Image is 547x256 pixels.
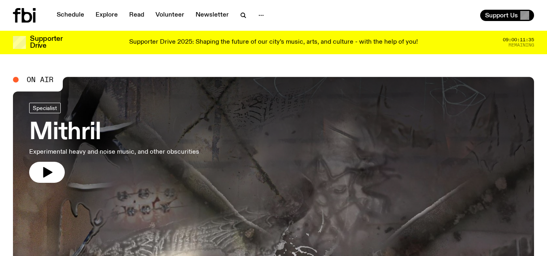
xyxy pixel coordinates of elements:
a: Explore [91,10,123,21]
h3: Mithril [29,121,199,144]
span: Remaining [509,43,534,47]
p: Supporter Drive 2025: Shaping the future of our city’s music, arts, and culture - with the help o... [129,39,418,46]
button: Support Us [480,10,534,21]
span: 09:00:11:35 [503,38,534,42]
a: MithrilExperimental heavy and noise music, and other obscurities [29,103,199,183]
a: Volunteer [151,10,189,21]
span: Support Us [485,12,518,19]
span: Specialist [33,105,57,111]
a: Schedule [52,10,89,21]
h3: Supporter Drive [30,36,62,49]
a: Newsletter [191,10,234,21]
span: On Air [27,76,53,83]
p: Experimental heavy and noise music, and other obscurities [29,147,199,157]
a: Read [124,10,149,21]
a: Specialist [29,103,61,113]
